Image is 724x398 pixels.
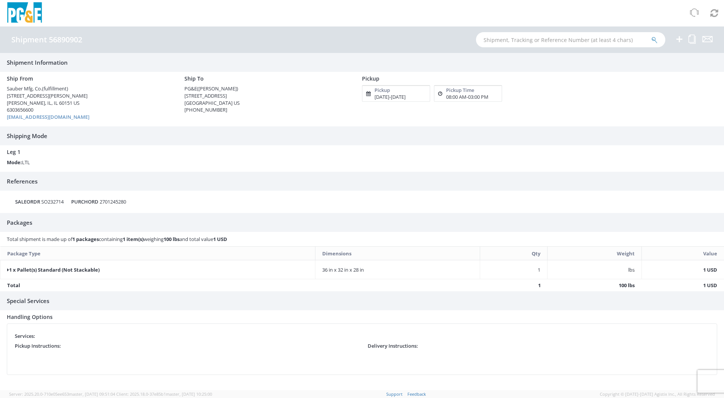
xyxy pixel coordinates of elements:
[184,85,351,92] div: PG&E
[7,106,173,113] div: 6303656600
[446,87,474,93] h5: Pickup Time
[368,343,418,348] h5: Delivery Instructions:
[7,266,100,273] strong: 1 x Pallet(s) Standard (Not Stackable)
[467,93,468,100] span: -
[11,36,82,44] h4: Shipment 56890902
[315,260,480,279] td: 36 in x 32 in x 28 in
[213,236,227,243] strong: 1 USD
[69,391,115,397] span: master, [DATE] 09:51:04
[1,159,182,166] div: LTL
[15,343,61,348] h5: Pickup Instructions:
[7,314,717,320] h4: Handling Options
[184,92,351,99] div: [STREET_ADDRESS]
[548,279,642,291] td: 100 lbs
[0,247,315,260] th: Package Type
[184,76,351,81] h4: Ship To
[197,85,238,92] span: ([PERSON_NAME])
[164,236,179,243] strong: 100 lbs
[41,198,64,205] span: SO232714
[116,391,212,397] span: Client: 2025.18.0-37e85b1
[123,236,144,243] strong: 1 item(s)
[0,279,480,291] td: Total
[166,391,212,397] span: master, [DATE] 10:25:00
[641,247,724,260] th: Value
[386,391,403,397] a: Support
[548,247,642,260] th: Weight
[703,266,717,273] strong: 1 USD
[7,113,89,120] a: [EMAIL_ADDRESS][DOMAIN_NAME]
[374,93,406,101] div: [DATE] [DATE]
[72,236,99,243] strong: 1 packages
[389,93,391,100] span: -
[480,247,548,260] th: Qty
[7,99,173,107] div: [PERSON_NAME], IL, IL 60151 US
[446,93,488,101] div: 08:00 AM 03:00 PM
[476,32,665,47] input: Shipment, Tracking or Reference Number (at least 4 chars)
[184,106,351,113] div: [PHONE_NUMBER]
[7,159,22,166] strong: Mode:
[15,333,35,339] h5: Services:
[9,391,115,397] span: Server: 2025.20.0-710e05ee653
[7,92,173,99] div: [STREET_ADDRESS][PERSON_NAME]
[7,149,717,155] h4: Leg 1
[374,87,390,93] h5: Pickup
[42,85,68,92] span: (fulfillment)
[100,198,126,205] span: 2701245280
[480,260,548,279] td: 1
[7,76,173,81] h4: Ship From
[548,260,642,279] td: lbs
[407,391,426,397] a: Feedback
[480,279,548,291] td: 1
[184,99,351,107] div: [GEOGRAPHIC_DATA] US
[362,76,587,81] h4: Pickup
[71,199,98,204] h5: PURCHORD
[6,2,44,25] img: pge-logo-06675f144f4cfa6a6814.png
[315,247,480,260] th: Dimensions
[7,85,173,92] div: Sauber Mfg, Co.
[15,199,40,204] h5: SALEORDR
[641,279,724,291] td: 1 USD
[600,391,715,397] span: Copyright © [DATE]-[DATE] Agistix Inc., All Rights Reserved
